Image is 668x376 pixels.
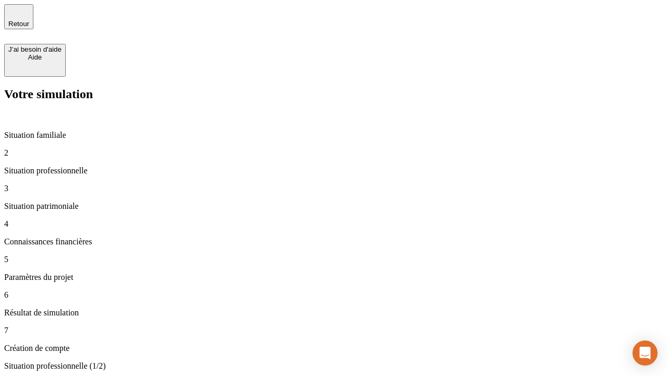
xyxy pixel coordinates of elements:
p: Situation patrimoniale [4,202,664,211]
p: 6 [4,290,664,300]
p: 7 [4,326,664,335]
span: Retour [8,20,29,28]
button: J’ai besoin d'aideAide [4,44,66,77]
p: 3 [4,184,664,193]
p: Résultat de simulation [4,308,664,318]
div: Open Intercom Messenger [633,340,658,366]
p: Création de compte [4,344,664,353]
div: Aide [8,53,62,61]
button: Retour [4,4,33,29]
p: 4 [4,219,664,229]
p: 2 [4,148,664,158]
p: Situation familiale [4,131,664,140]
p: Connaissances financières [4,237,664,246]
h2: Votre simulation [4,87,664,101]
p: 5 [4,255,664,264]
div: J’ai besoin d'aide [8,45,62,53]
p: Situation professionnelle (1/2) [4,361,664,371]
p: Situation professionnelle [4,166,664,175]
p: Paramètres du projet [4,273,664,282]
